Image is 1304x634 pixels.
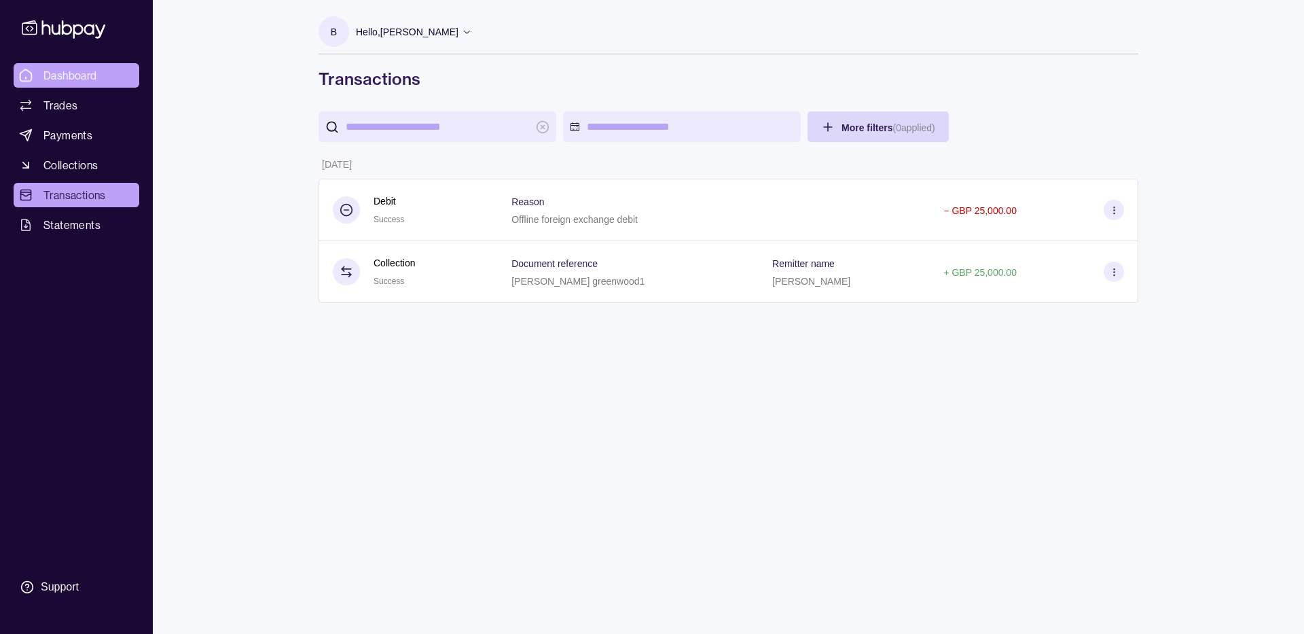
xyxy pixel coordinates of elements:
p: Remitter name [772,258,835,269]
p: − GBP 25,000.00 [943,205,1017,216]
p: [PERSON_NAME] greenwood1 [511,276,645,287]
a: Collections [14,153,139,177]
div: Support [41,580,79,595]
span: Payments [43,127,92,143]
p: + GBP 25,000.00 [943,267,1017,278]
p: Document reference [511,258,598,269]
span: Trades [43,97,77,113]
p: [DATE] [322,159,352,170]
p: Collection [374,256,415,270]
a: Dashboard [14,63,139,88]
span: Collections [43,157,98,173]
p: Debit [374,194,404,209]
span: Success [374,277,404,286]
input: search [346,111,529,142]
a: Trades [14,93,139,118]
button: More filters(0applied) [808,111,949,142]
span: Transactions [43,187,106,203]
a: Statements [14,213,139,237]
p: Reason [511,196,544,207]
p: Offline foreign exchange debit [511,214,638,225]
h1: Transactions [319,68,1138,90]
p: B [331,24,337,39]
a: Payments [14,123,139,147]
a: Support [14,573,139,601]
span: Success [374,215,404,224]
span: Dashboard [43,67,97,84]
p: Hello, [PERSON_NAME] [356,24,458,39]
span: Statements [43,217,101,233]
a: Transactions [14,183,139,207]
p: ( 0 applied) [892,122,935,133]
span: More filters [841,122,935,133]
p: [PERSON_NAME] [772,276,850,287]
